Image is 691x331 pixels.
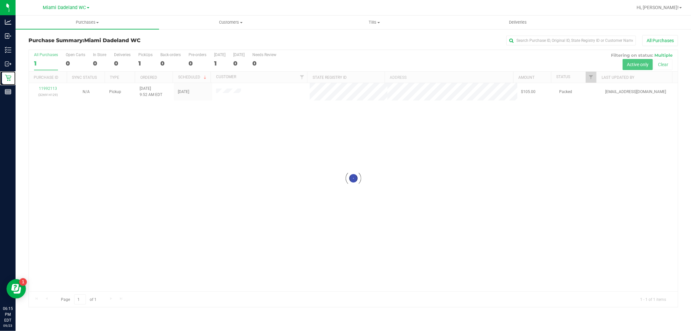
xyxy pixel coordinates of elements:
[3,306,13,323] p: 06:15 PM EDT
[16,16,159,29] a: Purchases
[159,16,303,29] a: Customers
[159,19,302,25] span: Customers
[29,38,245,43] h3: Purchase Summary:
[19,278,27,286] iframe: Resource center unread badge
[500,19,536,25] span: Deliveries
[446,16,590,29] a: Deliveries
[43,5,86,10] span: Miami Dadeland WC
[5,33,11,39] inline-svg: Inbound
[84,37,141,43] span: Miami Dadeland WC
[637,5,679,10] span: Hi, [PERSON_NAME]!
[5,19,11,25] inline-svg: Analytics
[303,19,446,25] span: Tills
[642,35,678,46] button: All Purchases
[5,75,11,81] inline-svg: Retail
[5,89,11,95] inline-svg: Reports
[506,36,636,45] input: Search Purchase ID, Original ID, State Registry ID or Customer Name...
[3,323,13,328] p: 09/23
[16,19,159,25] span: Purchases
[6,279,26,299] iframe: Resource center
[303,16,446,29] a: Tills
[5,47,11,53] inline-svg: Inventory
[5,61,11,67] inline-svg: Outbound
